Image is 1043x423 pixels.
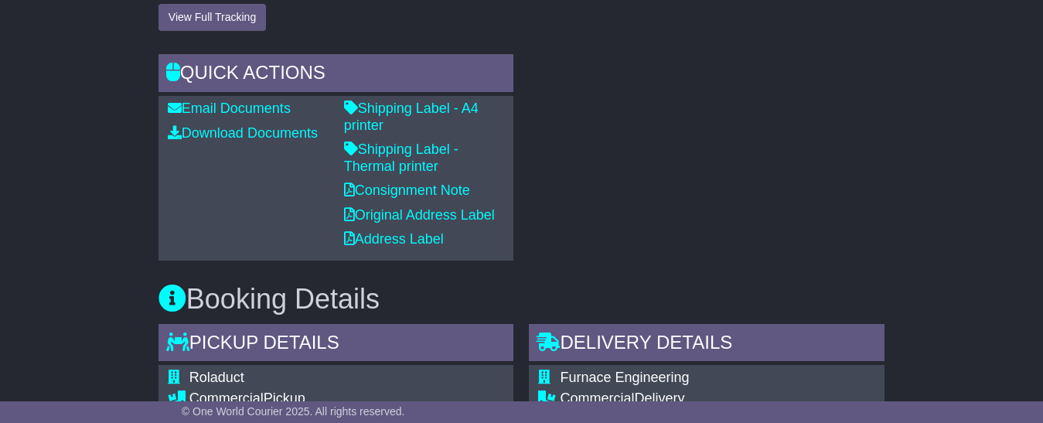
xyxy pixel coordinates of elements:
[158,284,885,315] h3: Booking Details
[168,101,291,116] a: Email Documents
[158,54,514,96] div: Quick Actions
[344,183,470,198] a: Consignment Note
[344,207,495,223] a: Original Address Label
[344,142,458,174] a: Shipping Label - Thermal printer
[529,324,885,366] div: Delivery Details
[560,391,875,408] div: Delivery
[158,4,266,31] button: View Full Tracking
[189,370,244,385] span: Roladuct
[189,391,264,406] span: Commercial
[344,231,444,247] a: Address Label
[168,125,318,141] a: Download Documents
[344,101,479,133] a: Shipping Label - A4 printer
[560,370,689,385] span: Furnace Engineering
[182,405,405,418] span: © One World Courier 2025. All rights reserved.
[158,324,514,366] div: Pickup Details
[189,391,505,408] div: Pickup
[560,391,634,406] span: Commercial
